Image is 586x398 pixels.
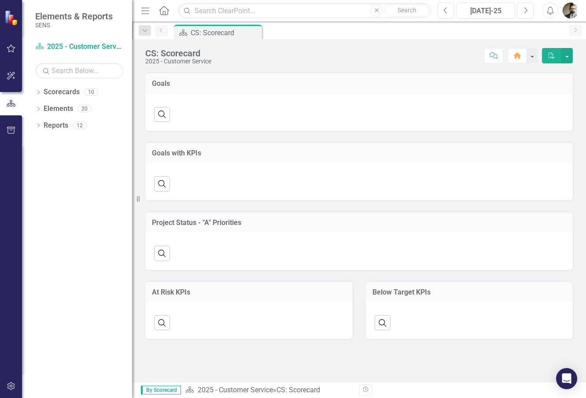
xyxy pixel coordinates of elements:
[44,121,68,131] a: Reports
[457,3,515,18] button: [DATE]-25
[276,386,320,394] div: CS: Scorecard
[145,48,211,58] div: CS: Scorecard
[84,88,98,96] div: 10
[152,288,346,296] h3: At Risk KPIs
[152,80,566,88] h3: Goals
[145,58,211,65] div: 2025 - Customer Service
[191,27,260,38] div: CS: Scorecard
[178,3,431,18] input: Search ClearPoint...
[460,6,512,16] div: [DATE]-25
[152,149,566,157] h3: Goals with KPIs
[556,368,577,389] div: Open Intercom Messenger
[563,3,579,18] img: Chad Molen
[152,219,566,227] h3: Project Status - "A" Priorities
[185,385,353,395] div: »
[398,7,416,14] span: Search
[35,42,123,52] a: 2025 - Customer Service
[77,105,92,113] div: 20
[73,122,87,129] div: 12
[44,104,73,114] a: Elements
[35,11,113,22] span: Elements & Reports
[35,22,113,29] small: SENS
[141,386,181,394] span: By Scorecard
[198,386,273,394] a: 2025 - Customer Service
[44,87,80,97] a: Scorecards
[385,4,429,17] button: Search
[35,63,123,78] input: Search Below...
[372,288,567,296] h3: Below Target KPIs
[4,10,20,26] img: ClearPoint Strategy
